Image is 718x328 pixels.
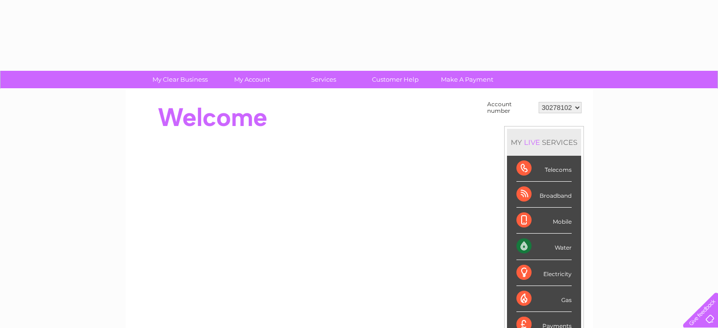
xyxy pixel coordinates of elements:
div: Gas [516,286,572,312]
a: Make A Payment [428,71,506,88]
div: LIVE [522,138,542,147]
td: Account number [485,99,536,117]
div: Water [516,234,572,260]
a: Customer Help [356,71,434,88]
a: Services [285,71,363,88]
div: Telecoms [516,156,572,182]
div: Mobile [516,208,572,234]
a: My Account [213,71,291,88]
div: MY SERVICES [507,129,581,156]
div: Electricity [516,260,572,286]
div: Broadband [516,182,572,208]
a: My Clear Business [141,71,219,88]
